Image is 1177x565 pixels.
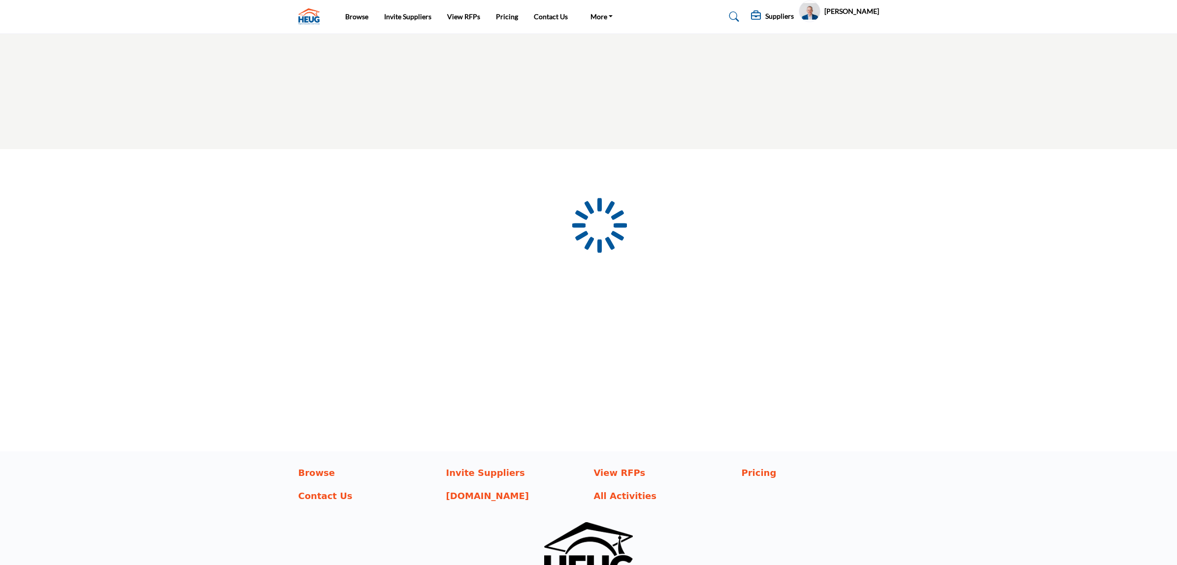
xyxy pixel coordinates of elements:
[594,466,731,479] a: View RFPs
[345,12,368,21] a: Browse
[719,9,746,25] a: Search
[446,489,584,502] a: [DOMAIN_NAME]
[534,12,568,21] a: Contact Us
[742,466,879,479] a: Pricing
[384,12,431,21] a: Invite Suppliers
[298,8,325,25] img: Site Logo
[751,11,794,23] div: Suppliers
[446,466,584,479] a: Invite Suppliers
[496,12,518,21] a: Pricing
[447,12,480,21] a: View RFPs
[799,0,820,22] button: Show hide supplier dropdown
[824,6,879,16] h5: [PERSON_NAME]
[298,466,436,479] a: Browse
[584,10,620,24] a: More
[298,489,436,502] a: Contact Us
[594,489,731,502] a: All Activities
[765,12,794,21] h5: Suppliers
